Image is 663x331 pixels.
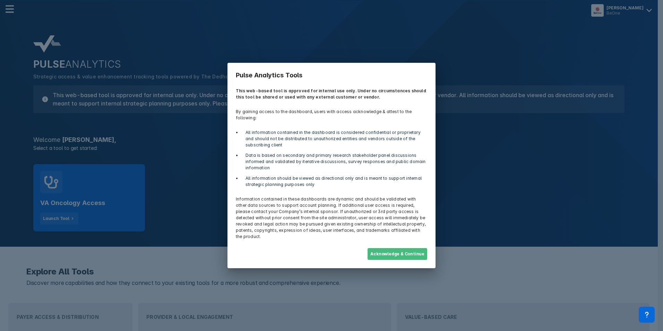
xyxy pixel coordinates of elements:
div: Contact Support [639,307,655,323]
li: All information contained in the dashboard is considered confidential or proprietary and should n... [241,129,427,148]
li: All information should be viewed as directional only and is meant to support internal strategic p... [241,175,427,188]
li: Data is based on secondary and primary research stakeholder panel discussions informed and valida... [241,152,427,171]
h3: Pulse Analytics Tools [232,67,431,84]
p: This web-based tool is approved for internal use only. Under no circumstances should this tool be... [232,84,431,104]
button: Acknowledge & Continue [368,248,427,260]
p: Information contained in these dashboards are dynamic and should be validated with other data sou... [232,192,431,244]
p: By gaining access to the dashboard, users with access acknowledge & attest to the following: [232,104,431,125]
